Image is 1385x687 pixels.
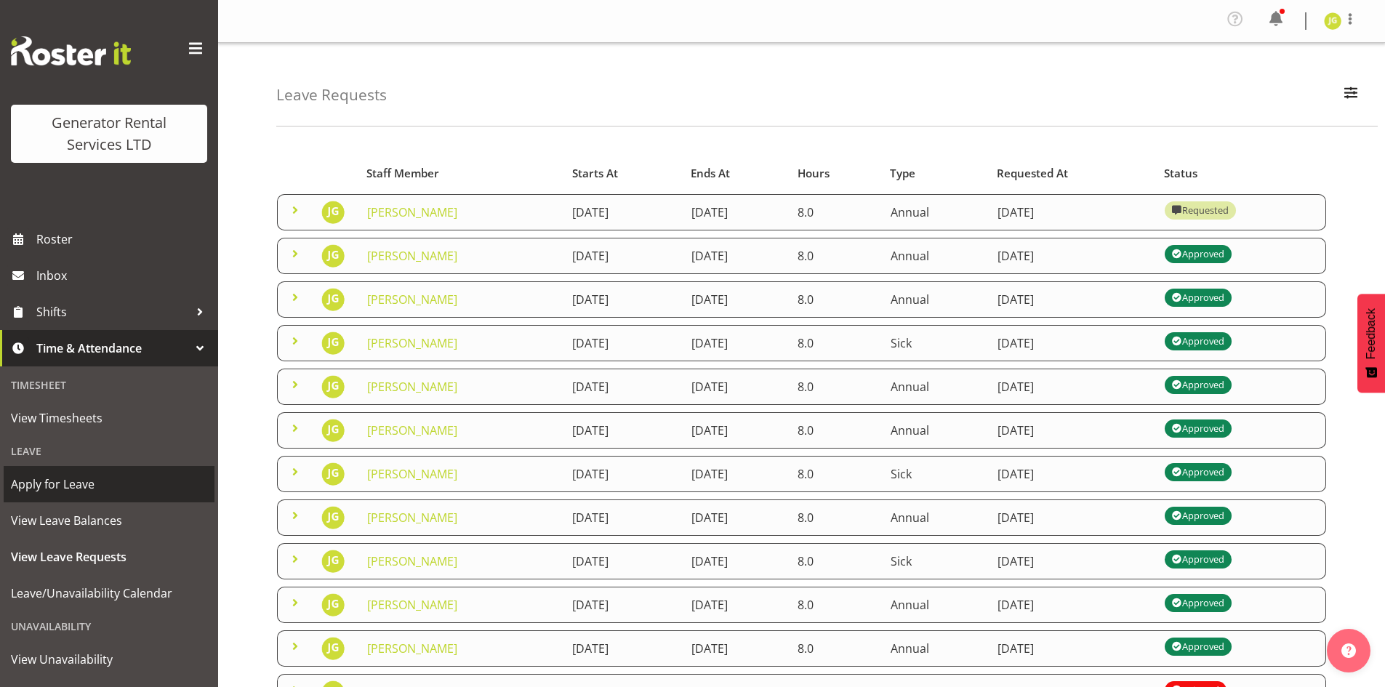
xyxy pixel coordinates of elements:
span: Feedback [1365,308,1378,359]
span: View Leave Balances [11,510,207,531]
span: View Unavailability [11,648,207,670]
td: [DATE] [989,499,1156,536]
td: [DATE] [563,369,683,405]
td: [DATE] [989,412,1156,449]
td: [DATE] [563,325,683,361]
a: [PERSON_NAME] [367,640,457,656]
td: [DATE] [683,499,789,536]
td: Annual [882,369,989,405]
div: Timesheet [4,370,214,400]
td: [DATE] [989,194,1156,230]
td: Annual [882,587,989,623]
td: [DATE] [683,587,789,623]
td: [DATE] [683,194,789,230]
div: Approved [1172,638,1224,655]
span: View Leave Requests [11,546,207,568]
img: james-goodin10393.jpg [321,332,345,355]
button: Filter Employees [1336,79,1366,111]
div: Requested At [997,165,1148,182]
div: Generator Rental Services LTD [25,112,193,156]
img: james-goodin10393.jpg [321,201,345,224]
td: Annual [882,194,989,230]
div: Approved [1172,376,1224,393]
div: Status [1164,165,1317,182]
a: View Unavailability [4,641,214,678]
div: Leave [4,436,214,466]
a: [PERSON_NAME] [367,204,457,220]
td: [DATE] [989,369,1156,405]
td: Annual [882,412,989,449]
td: 8.0 [789,543,881,579]
a: [PERSON_NAME] [367,248,457,264]
span: Apply for Leave [11,473,207,495]
td: [DATE] [563,587,683,623]
td: [DATE] [989,543,1156,579]
td: [DATE] [563,456,683,492]
td: 8.0 [789,456,881,492]
div: Ends At [691,165,781,182]
td: [DATE] [563,281,683,318]
img: james-goodin10393.jpg [321,288,345,311]
td: 8.0 [789,630,881,667]
td: Annual [882,630,989,667]
td: Sick [882,456,989,492]
div: Approved [1172,332,1224,350]
h4: Leave Requests [276,87,387,103]
a: View Leave Balances [4,502,214,539]
td: 8.0 [789,325,881,361]
td: [DATE] [563,499,683,536]
td: [DATE] [563,630,683,667]
div: Approved [1172,245,1224,262]
span: Roster [36,228,211,250]
div: Type [890,165,980,182]
div: Approved [1172,419,1224,437]
img: james-goodin10393.jpg [321,375,345,398]
span: Inbox [36,265,211,286]
a: [PERSON_NAME] [367,553,457,569]
a: Leave/Unavailability Calendar [4,575,214,611]
td: 8.0 [789,238,881,274]
td: [DATE] [989,587,1156,623]
td: [DATE] [683,281,789,318]
td: [DATE] [989,630,1156,667]
a: Apply for Leave [4,466,214,502]
div: Hours [798,165,874,182]
img: james-goodin10393.jpg [321,462,345,486]
div: Starts At [572,165,675,182]
img: james-goodin10393.jpg [321,419,345,442]
td: [DATE] [563,412,683,449]
a: [PERSON_NAME] [367,335,457,351]
td: Sick [882,325,989,361]
td: [DATE] [683,456,789,492]
td: 8.0 [789,587,881,623]
img: Rosterit website logo [11,36,131,65]
a: View Timesheets [4,400,214,436]
td: [DATE] [989,325,1156,361]
td: 8.0 [789,499,881,536]
span: Time & Attendance [36,337,189,359]
td: [DATE] [989,281,1156,318]
a: [PERSON_NAME] [367,597,457,613]
td: 8.0 [789,369,881,405]
img: james-goodin10393.jpg [321,244,345,268]
a: [PERSON_NAME] [367,466,457,482]
div: Approved [1172,289,1224,306]
span: Leave/Unavailability Calendar [11,582,207,604]
div: Unavailability [4,611,214,641]
img: james-goodin10393.jpg [321,593,345,616]
td: [DATE] [683,238,789,274]
a: [PERSON_NAME] [367,510,457,526]
div: Staff Member [366,165,555,182]
div: Approved [1172,594,1224,611]
td: [DATE] [563,238,683,274]
td: [DATE] [683,325,789,361]
a: [PERSON_NAME] [367,422,457,438]
div: Approved [1172,463,1224,481]
td: 8.0 [789,412,881,449]
div: Requested [1172,201,1229,219]
td: Annual [882,281,989,318]
img: james-goodin10393.jpg [321,506,345,529]
td: [DATE] [563,543,683,579]
a: View Leave Requests [4,539,214,575]
td: [DATE] [989,238,1156,274]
